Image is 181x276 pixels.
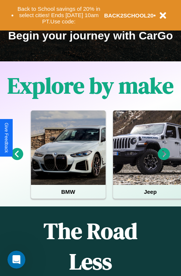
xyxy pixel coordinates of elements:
b: BACK2SCHOOL20 [104,12,154,19]
h1: Explore by make [7,70,174,101]
iframe: Intercom live chat [7,251,25,269]
div: Give Feedback [4,123,9,153]
h4: BMW [31,185,106,199]
button: Back to School savings of 20% in select cities! Ends [DATE] 10am PT.Use code: [14,4,104,27]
